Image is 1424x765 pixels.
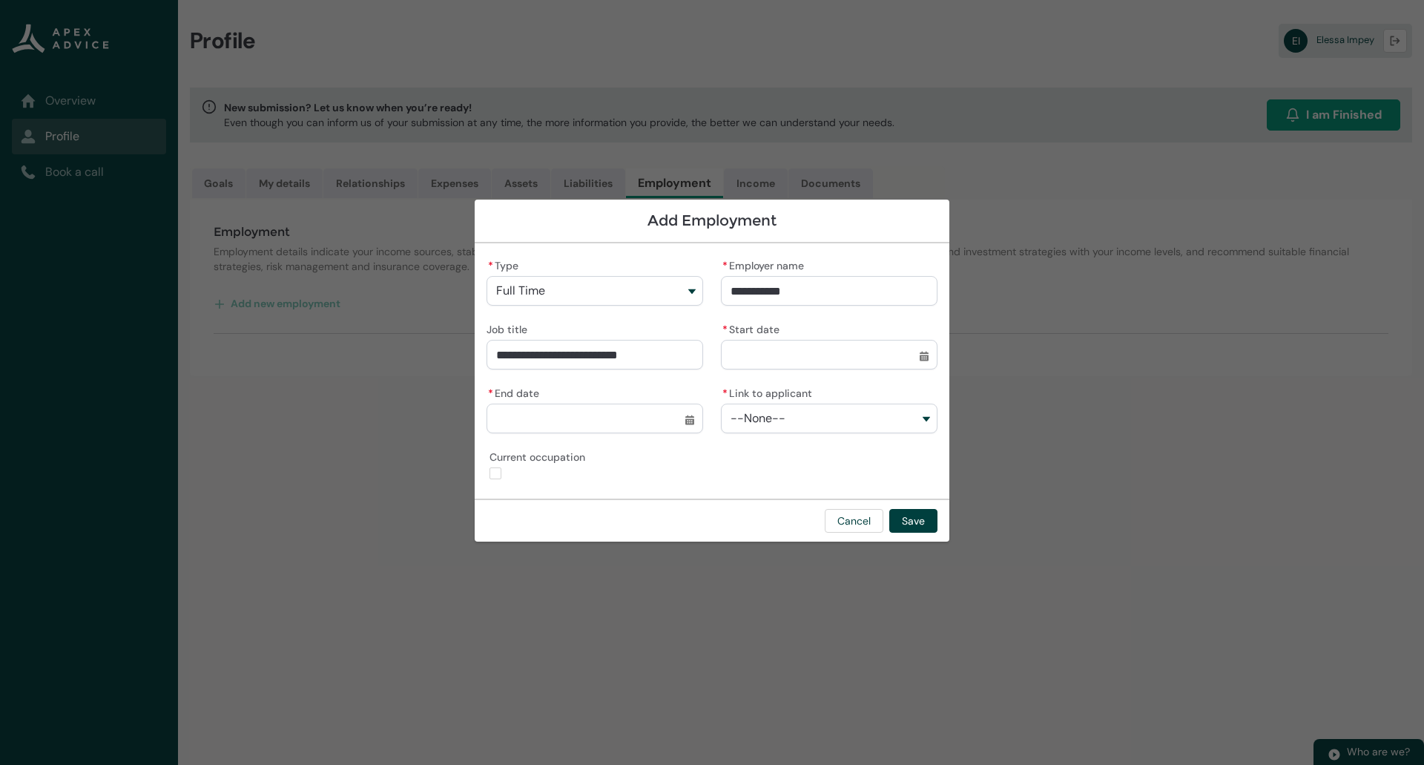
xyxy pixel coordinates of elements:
[487,383,545,401] label: End date
[721,404,937,433] button: Link to applicant
[496,284,545,298] span: Full Time
[722,323,728,336] abbr: required
[721,383,818,401] label: Link to applicant
[731,412,785,425] span: --None--
[722,387,728,400] abbr: required
[488,259,493,272] abbr: required
[722,259,728,272] abbr: required
[721,319,785,337] label: Start date
[487,276,703,306] button: Type
[889,509,937,533] button: Save
[489,447,591,464] span: Current occupation
[721,255,810,273] label: Employer name
[825,509,883,533] button: Cancel
[487,255,524,273] label: Type
[488,387,493,400] abbr: required
[487,319,533,337] label: Job title
[487,211,937,230] h1: Add Employment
